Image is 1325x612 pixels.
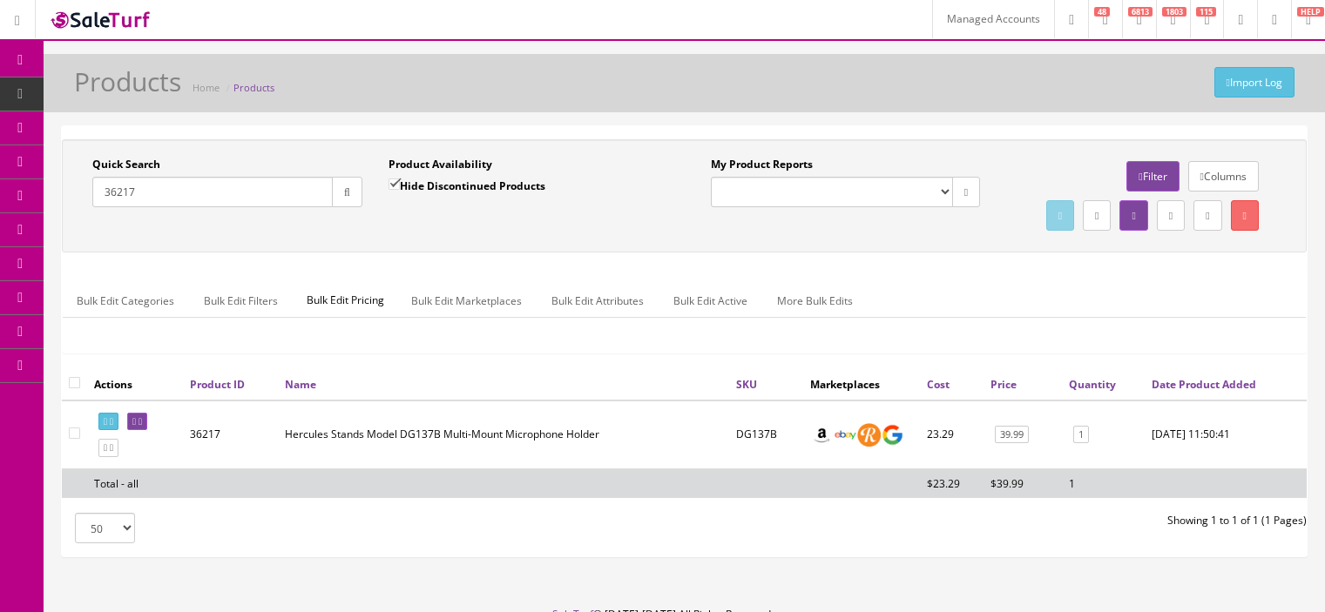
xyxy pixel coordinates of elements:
th: Marketplaces [803,368,920,400]
a: Bulk Edit Active [659,284,761,318]
img: ebay [834,423,857,447]
span: 1803 [1162,7,1186,17]
img: google_shopping [881,423,904,447]
td: 23.29 [920,400,984,469]
a: Home [193,81,220,94]
a: 39.99 [995,426,1029,444]
span: HELP [1297,7,1324,17]
td: 36217 [183,400,278,469]
a: Bulk Edit Marketplaces [397,284,536,318]
span: 6813 [1128,7,1153,17]
a: 1 [1073,426,1089,444]
a: Filter [1126,161,1179,192]
a: Cost [927,377,950,392]
a: Bulk Edit Attributes [537,284,658,318]
a: SKU [736,377,757,392]
label: Product Availability [389,157,492,172]
a: More Bulk Edits [763,284,867,318]
span: Bulk Edit Pricing [294,284,397,317]
a: Columns [1188,161,1259,192]
a: Quantity [1069,377,1116,392]
input: Hide Discontinued Products [389,178,400,190]
img: SaleTurf [49,8,153,31]
span: 48 [1094,7,1110,17]
img: reverb [857,423,881,447]
label: My Product Reports [711,157,813,172]
label: Quick Search [92,157,160,172]
img: amazon [810,423,834,447]
a: Product ID [190,377,245,392]
a: Date Product Added [1152,377,1256,392]
td: Hercules Stands Model DG137B Multi-Mount Microphone Holder [278,400,729,469]
td: $39.99 [984,468,1062,498]
td: 2023-10-20 11:50:41 [1145,400,1307,469]
td: DG137B [729,400,803,469]
a: Price [990,377,1017,392]
a: Name [285,377,316,392]
input: Search [92,177,333,207]
a: Products [233,81,274,94]
a: Import Log [1214,67,1295,98]
label: Hide Discontinued Products [389,177,545,194]
a: Bulk Edit Categories [63,284,188,318]
div: Showing 1 to 1 of 1 (1 Pages) [685,513,1321,528]
h1: Products [74,67,181,96]
a: Bulk Edit Filters [190,284,292,318]
td: $23.29 [920,468,984,498]
td: Total - all [87,468,183,498]
span: 115 [1196,7,1216,17]
th: Actions [87,368,183,400]
td: 1 [1062,468,1145,498]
